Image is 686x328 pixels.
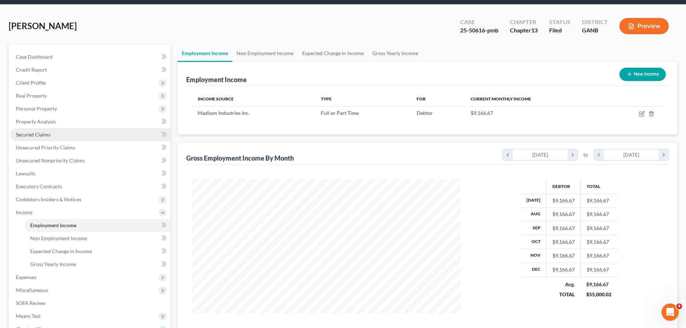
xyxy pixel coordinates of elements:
[552,225,575,232] div: $9,166.67
[16,93,47,99] span: Real Property
[580,179,617,193] th: Total
[10,154,170,167] a: Unsecured Nonpriority Claims
[232,45,298,62] a: Non Employment Income
[16,196,81,202] span: Codebtors Insiders & Notices
[580,249,617,262] td: $9,166.67
[321,96,332,102] span: Type
[16,287,48,293] span: Miscellaneous
[417,110,433,116] span: Debtor
[676,304,682,309] span: 4
[16,313,41,319] span: Means Test
[16,170,35,176] span: Lawsuits
[30,222,76,228] span: Employment Income
[16,157,85,163] span: Unsecured Nonpriority Claims
[24,245,170,258] a: Expected Change in Income
[24,258,170,271] a: Gross Yearly Income
[586,281,611,288] div: $9,166.67
[10,297,170,310] a: SOFA Review
[16,209,32,215] span: Income
[580,221,617,235] td: $9,166.67
[580,263,617,277] td: $9,166.67
[552,252,575,259] div: $9,166.67
[178,45,232,62] a: Employment Income
[24,219,170,232] a: Employment Income
[16,54,53,60] span: Case Dashboard
[582,26,608,35] div: GANB
[521,249,547,262] th: Nov
[460,26,498,35] div: 25-50616-pmb
[10,141,170,154] a: Unsecured Priority Claims
[546,179,580,193] th: Debtor
[471,96,531,102] span: Current Monthly Income
[552,266,575,273] div: $9,166.67
[16,300,46,306] span: SOFA Review
[16,118,56,125] span: Property Analysis
[460,18,498,26] div: Case
[10,63,170,76] a: Credit Report
[10,50,170,63] a: Case Dashboard
[9,21,77,31] span: [PERSON_NAME]
[10,167,170,180] a: Lawsuits
[659,149,668,160] i: chevron_right
[619,68,666,81] button: New Income
[30,261,76,267] span: Gross Yearly Income
[321,110,359,116] span: Full or Part Time
[521,207,547,221] th: Aug
[662,304,679,321] iframe: Intercom live chat
[24,232,170,245] a: Non Employment Income
[503,149,513,160] i: chevron_left
[580,235,617,249] td: $9,166.67
[552,197,575,204] div: $9,166.67
[580,194,617,207] td: $9,166.67
[510,26,538,35] div: Chapter
[510,18,538,26] div: Chapter
[513,149,568,160] div: [DATE]
[10,180,170,193] a: Executory Contracts
[471,110,493,116] span: $9,166.67
[531,27,538,33] span: 13
[186,154,294,162] div: Gross Employment Income By Month
[16,274,36,280] span: Expenses
[30,235,87,241] span: Non Employment Income
[417,96,426,102] span: For
[16,80,46,86] span: Client Profile
[521,235,547,249] th: Oct
[549,18,570,26] div: Status
[580,207,617,221] td: $9,166.67
[16,183,62,189] span: Executory Contracts
[552,291,575,298] div: TOTAL
[619,18,669,34] button: Preview
[521,263,547,277] th: Dec
[16,131,50,138] span: Secured Claims
[521,194,547,207] th: [DATE]
[568,149,577,160] i: chevron_right
[552,281,575,288] div: Avg.
[583,151,588,158] span: to
[298,45,368,62] a: Expected Change in Income
[552,238,575,246] div: $9,166.67
[16,144,75,150] span: Unsecured Priority Claims
[16,67,47,73] span: Credit Report
[594,149,604,160] i: chevron_left
[10,115,170,128] a: Property Analysis
[552,211,575,218] div: $9,166.67
[549,26,570,35] div: Filed
[30,248,92,254] span: Expected Change in Income
[368,45,422,62] a: Gross Yearly Income
[10,128,170,141] a: Secured Claims
[586,291,611,298] div: $55,000.02
[198,110,250,116] span: Madison Industries Inc.
[198,96,234,102] span: Income Source
[521,221,547,235] th: Sep
[582,18,608,26] div: District
[16,105,57,112] span: Personal Property
[604,149,659,160] div: [DATE]
[186,75,247,84] div: Employment Income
